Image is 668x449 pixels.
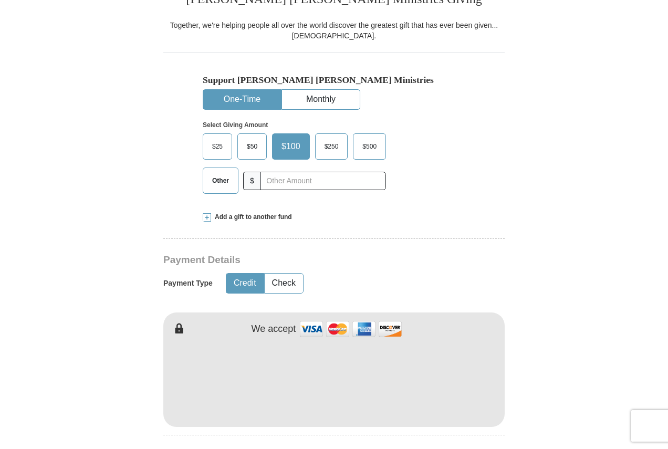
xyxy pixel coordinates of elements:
button: Credit [226,274,264,293]
span: Add a gift to another fund [211,213,292,222]
button: One-Time [203,90,281,109]
span: $25 [207,139,228,154]
div: Together, we're helping people all over the world discover the greatest gift that has ever been g... [163,20,505,41]
input: Other Amount [260,172,386,190]
h5: Support [PERSON_NAME] [PERSON_NAME] Ministries [203,75,465,86]
span: $ [243,172,261,190]
button: Monthly [282,90,360,109]
h3: Payment Details [163,254,431,266]
button: Check [265,274,303,293]
h4: We accept [252,323,296,335]
span: $50 [242,139,263,154]
span: $500 [357,139,382,154]
span: $250 [319,139,344,154]
span: Other [207,173,234,189]
h5: Payment Type [163,279,213,288]
strong: Select Giving Amount [203,121,268,129]
span: $100 [276,139,306,154]
img: credit cards accepted [298,318,403,340]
